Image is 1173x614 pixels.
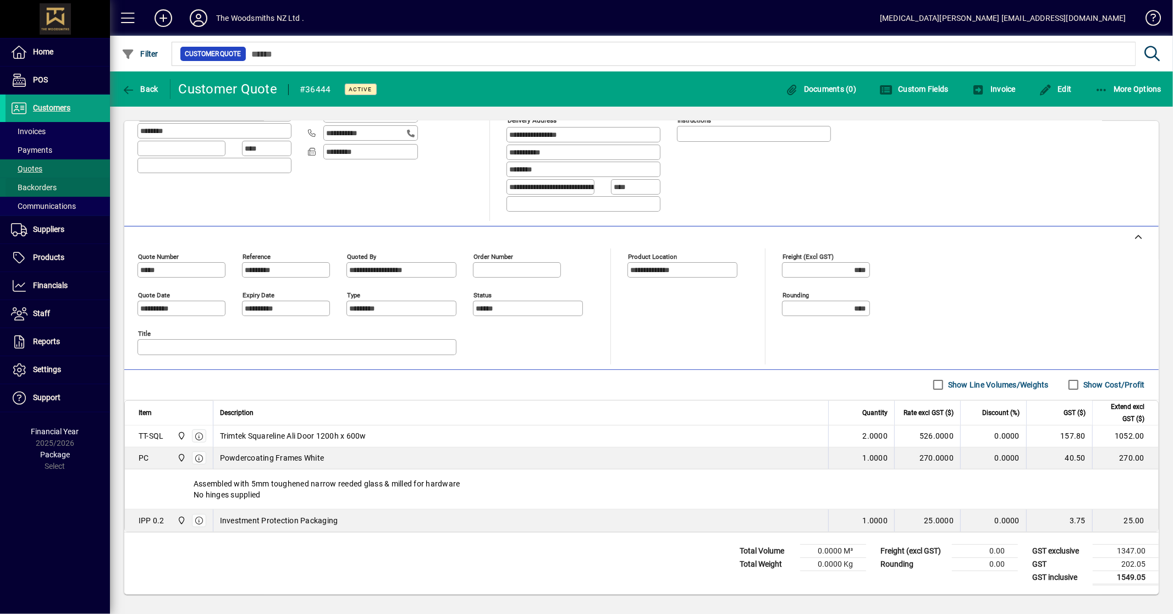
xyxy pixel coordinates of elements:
a: Staff [5,300,110,328]
td: 25.00 [1092,510,1158,532]
span: Custom Fields [879,85,949,93]
button: Profile [181,8,216,28]
div: [MEDICAL_DATA][PERSON_NAME] [EMAIL_ADDRESS][DOMAIN_NAME] [880,9,1126,27]
button: Filter [119,44,161,64]
a: Settings [5,356,110,384]
span: Financial Year [31,427,79,436]
span: Communications [11,202,76,211]
a: View on map [646,105,663,123]
a: Knowledge Base [1137,2,1159,38]
span: Support [33,393,60,402]
td: 0.0000 [960,510,1026,532]
div: Assembled with 5mm toughened narrow reeded glass & milled for hardware No hinges supplied [125,469,1158,509]
span: Suppliers [33,225,64,234]
app-page-header-button: Back [110,79,170,99]
span: POS [33,75,48,84]
button: Documents (0) [782,79,859,99]
a: Suppliers [5,216,110,244]
span: Back [122,85,158,93]
a: Backorders [5,178,110,197]
span: Rate excl GST ($) [904,407,954,419]
span: Trimtek Squareline Ali Door 1200h x 600w [220,430,366,441]
span: The Woodsmiths [174,515,187,527]
span: The Woodsmiths [174,430,187,442]
label: Show Line Volumes/Weights [946,379,1049,390]
a: Communications [5,197,110,215]
span: Package [40,450,70,459]
div: 270.0000 [901,452,954,463]
td: 157.80 [1026,425,1092,447]
span: GST ($) [1064,407,1086,419]
td: Freight (excl GST) [875,544,952,557]
a: Quotes [5,159,110,178]
label: Show Cost/Profit [1081,379,1145,390]
span: Payments [11,146,52,154]
mat-label: Quote date [138,291,170,298]
button: More Options [1092,79,1165,99]
div: 526.0000 [901,430,954,441]
td: Total Volume [734,544,800,557]
span: Settings [33,365,61,374]
td: 0.0000 [960,447,1026,469]
a: Financials [5,272,110,300]
span: Investment Protection Packaging [220,515,338,526]
span: Invoices [11,127,46,136]
span: Active [349,86,372,93]
span: 2.0000 [863,430,888,441]
a: Home [5,38,110,66]
span: Home [33,47,53,56]
td: 3.75 [1026,510,1092,532]
a: Products [5,244,110,272]
span: Products [33,253,64,262]
span: 1.0000 [863,515,888,526]
span: 1.0000 [863,452,888,463]
td: GST exclusive [1027,544,1093,557]
td: 1549.05 [1093,571,1159,584]
span: Reports [33,337,60,346]
a: POS [5,67,110,94]
span: Staff [33,309,50,318]
span: Financials [33,281,68,290]
span: Invoice [972,85,1016,93]
td: 0.0000 Kg [800,557,866,571]
div: IPP 0.2 [139,515,164,526]
td: 202.05 [1093,557,1159,571]
a: Support [5,384,110,412]
span: Quantity [862,407,888,419]
div: 25.0000 [901,515,954,526]
mat-label: Quote number [138,252,179,260]
span: Quotes [11,164,42,173]
mat-label: Status [473,291,492,298]
mat-label: Product location [628,252,677,260]
td: GST inclusive [1027,571,1093,584]
td: 40.50 [1026,447,1092,469]
span: Powdercoating Frames White [220,452,324,463]
td: 1052.00 [1092,425,1158,447]
span: Documents (0) [785,85,856,93]
td: 270.00 [1092,447,1158,469]
span: Filter [122,49,158,58]
td: 0.0000 [960,425,1026,447]
button: Edit [1036,79,1075,99]
button: Custom Fields [877,79,951,99]
td: GST [1027,557,1093,571]
div: PC [139,452,149,463]
mat-label: Title [138,329,151,337]
mat-label: Order number [473,252,513,260]
mat-label: Rounding [783,291,809,298]
mat-label: Quoted by [347,252,376,260]
div: #36444 [300,81,331,98]
span: Extend excl GST ($) [1099,401,1144,425]
a: Payments [5,141,110,159]
div: TT-SQL [139,430,164,441]
span: Item [139,407,152,419]
span: Edit [1039,85,1072,93]
mat-label: Freight (excl GST) [783,252,834,260]
mat-label: Expiry date [243,291,274,298]
td: Rounding [875,557,952,571]
a: Invoices [5,122,110,141]
span: More Options [1095,85,1162,93]
a: Reports [5,328,110,356]
div: Customer Quote [179,80,278,98]
mat-label: Type [347,291,360,298]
